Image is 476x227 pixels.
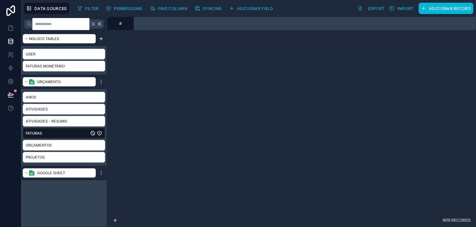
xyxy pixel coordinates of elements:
span: Data Sources [34,6,67,11]
button: Permissions [103,3,145,13]
button: Syncing [192,3,224,13]
span: Filter [85,6,99,11]
a: Syncing [192,3,227,13]
div: # [112,21,129,26]
button: Adicionar field [227,3,276,13]
button: Export [355,3,387,14]
span: K [97,22,102,26]
span: Import [397,6,414,11]
button: Filter [75,3,101,13]
button: Find column [148,3,190,13]
span: 1619 records [442,218,471,222]
span: Export [368,6,385,11]
span: Adicionar record [429,6,471,11]
span: Permissions [114,6,142,11]
a: Permissions [103,3,147,13]
button: Data Sources [24,3,69,14]
a: Adicionar record [416,3,473,14]
span: Find column [158,6,187,11]
span: Adicionar field [237,6,273,11]
span: Syncing [203,6,222,11]
button: Adicionar record [419,3,473,14]
button: Import [387,3,416,14]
